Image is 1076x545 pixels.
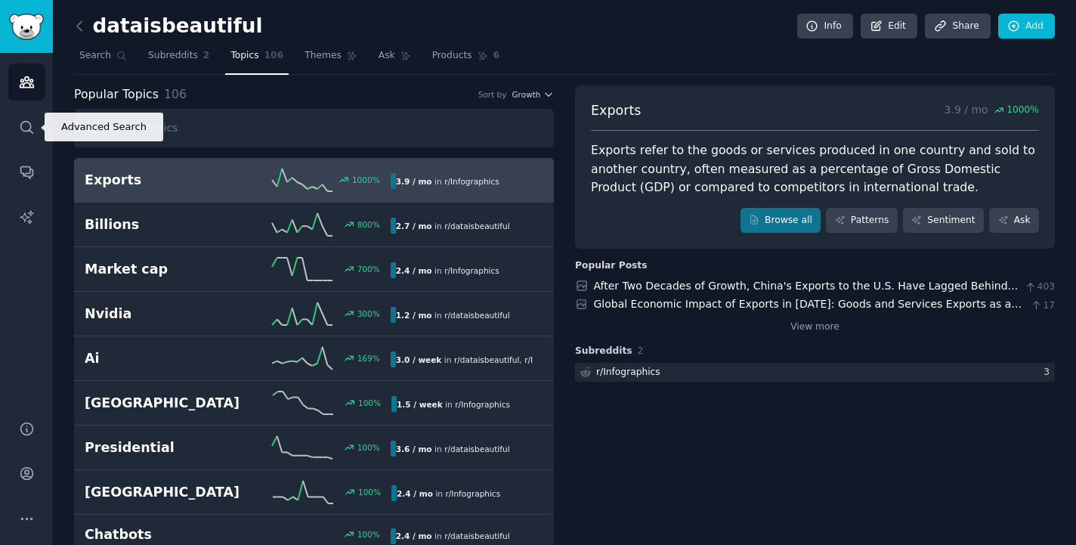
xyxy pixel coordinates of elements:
[591,141,1039,197] div: Exports refer to the goods or services produced in one country and sold to another country, often...
[225,44,289,75] a: Topics106
[357,442,380,453] div: 100 %
[164,87,187,101] span: 106
[358,487,381,497] div: 100 %
[85,349,237,368] h2: Ai
[493,49,500,63] span: 6
[396,177,432,186] b: 3.9 / mo
[396,444,432,454] b: 3.6 / mo
[444,177,499,186] span: r/ Infographics
[444,531,509,540] span: r/ dataisbeautiful
[391,396,515,412] div: in
[512,89,554,100] button: Growth
[74,14,263,39] h2: dataisbeautiful
[741,208,821,234] a: Browse all
[85,215,237,234] h2: Billions
[85,305,237,324] h2: Nvidia
[925,14,990,39] a: Share
[74,426,554,470] a: Presidential100%3.6 / moin r/dataisbeautiful
[391,351,533,367] div: in
[861,14,917,39] a: Edit
[444,311,509,320] span: r/ dataisbeautiful
[797,14,853,39] a: Info
[591,101,641,120] span: Exports
[391,307,515,323] div: in
[74,158,554,203] a: Exports1000%3.9 / moin r/Infographics
[74,292,554,336] a: Nvidia300%1.2 / moin r/dataisbeautiful
[1006,104,1039,117] span: 1000 %
[85,394,240,413] h2: [GEOGRAPHIC_DATA]
[945,101,1039,120] p: 3.9 / mo
[396,531,432,540] b: 2.4 / mo
[230,49,258,63] span: Topics
[203,49,210,63] span: 2
[1024,280,1055,294] span: 403
[1044,366,1055,379] div: 3
[575,259,648,273] div: Popular Posts
[445,489,500,498] span: r/ Infographics
[352,175,380,185] div: 1000 %
[74,381,554,426] a: [GEOGRAPHIC_DATA]100%1.5 / weekin r/Infographics
[391,262,505,278] div: in
[396,355,442,364] b: 3.0 / week
[358,398,381,408] div: 100 %
[594,280,1019,308] a: After Two Decades of Growth, China's Exports to the U.S. Have Lagged Behind Major Competitors Sin...
[74,85,159,104] span: Popular Topics
[74,44,132,75] a: Search
[432,49,472,63] span: Products
[391,173,505,189] div: in
[396,311,432,320] b: 1.2 / mo
[454,355,519,364] span: r/ dataisbeautiful
[391,528,515,544] div: in
[391,218,515,234] div: in
[85,483,240,502] h2: [GEOGRAPHIC_DATA]
[455,400,510,409] span: r/ Infographics
[903,208,984,234] a: Sentiment
[575,345,632,358] span: Subreddits
[524,355,580,364] span: r/ Infographics
[9,14,44,40] img: GummySearch logo
[357,308,380,319] div: 300 %
[74,247,554,292] a: Market cap700%2.4 / moin r/Infographics
[478,89,507,100] div: Sort by
[790,320,839,334] a: View more
[1030,299,1055,313] span: 17
[444,221,509,231] span: r/ dataisbeautiful
[594,298,1022,326] a: Global Economic Impact of Exports in [DATE]: Goods and Services Exports as a Percentage of Gross ...
[397,400,443,409] b: 1.5 / week
[638,345,644,356] span: 2
[143,44,215,75] a: Subreddits2
[989,208,1039,234] a: Ask
[391,441,515,457] div: in
[357,529,380,540] div: 100 %
[826,208,897,234] a: Patterns
[148,49,198,63] span: Subreddits
[512,89,540,100] span: Growth
[998,14,1055,39] a: Add
[444,266,499,275] span: r/ Infographics
[519,355,521,364] span: ,
[427,44,505,75] a: Products6
[264,49,284,63] span: 106
[391,485,506,501] div: in
[396,221,432,231] b: 2.7 / mo
[85,260,237,279] h2: Market cap
[85,525,237,544] h2: Chatbots
[74,336,554,381] a: Ai169%3.0 / weekin r/dataisbeautiful,r/Infographics
[379,49,395,63] span: Ask
[305,49,342,63] span: Themes
[85,438,237,457] h2: Presidential
[357,353,380,364] div: 169 %
[575,363,1055,382] a: r/Infographics3
[79,49,111,63] span: Search
[396,266,432,275] b: 2.4 / mo
[444,444,509,454] span: r/ dataisbeautiful
[373,44,416,75] a: Ask
[357,219,380,230] div: 800 %
[74,203,554,247] a: Billions800%2.7 / moin r/dataisbeautiful
[299,44,363,75] a: Themes
[357,264,380,274] div: 700 %
[397,489,433,498] b: 2.4 / mo
[74,109,554,147] input: Search topics
[85,171,237,190] h2: Exports
[74,470,554,515] a: [GEOGRAPHIC_DATA]100%2.4 / moin r/Infographics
